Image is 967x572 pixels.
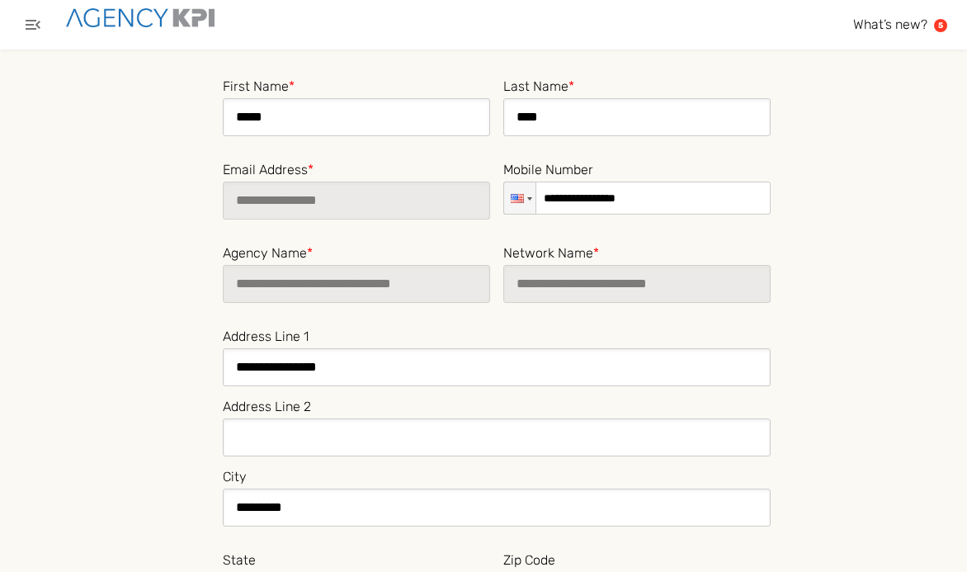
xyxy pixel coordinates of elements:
label: Address Line 2 [223,394,770,417]
label: Mobile Number [503,157,771,180]
span: What’s new? [853,17,927,32]
label: Last Name [503,73,771,97]
label: City [223,464,770,487]
label: Agency Name [223,240,490,263]
a: 5 [934,19,947,32]
div: United States: + 1 [504,182,535,214]
label: State [223,547,490,570]
text: 5 [938,21,943,30]
label: First Name [223,73,490,97]
label: Zip Code [503,547,771,570]
label: Network Name [503,240,771,263]
label: Address Line 1 [223,324,770,347]
img: agencykpi-logo-550x69-2d9e3fa8.png [66,8,215,27]
label: Email Address [223,157,490,180]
